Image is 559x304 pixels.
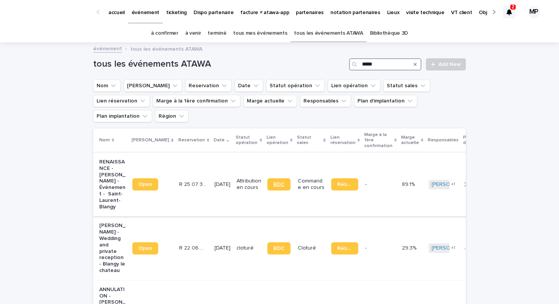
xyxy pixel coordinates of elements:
button: Reservation [185,80,232,92]
p: 89.1% [402,180,416,188]
p: Lien opération [267,133,288,147]
a: Open [132,242,158,254]
span: Réservation [337,182,352,187]
button: Responsables [300,95,351,107]
button: Région [155,110,189,122]
p: RENAISSANCE - [PERSON_NAME] - Évènement - Saint-Laurent-Blangy [99,159,126,210]
span: Open [138,246,152,251]
img: Ls34BcGeRexTGTNfXpUC [15,5,89,20]
a: Réservation [331,242,358,254]
p: Statut sales [297,133,321,147]
p: [DATE] [214,245,230,251]
p: 2 [512,4,515,10]
p: Attribution en cours [237,178,261,191]
p: 29.3% [402,243,418,251]
button: Marge à la 1ère confirmation [153,95,240,107]
a: Bibliothèque 3D [370,24,408,42]
p: Reservation [178,136,205,144]
p: - [365,180,368,188]
p: Lien réservation [330,133,356,147]
span: + 1 [451,182,455,187]
p: - [365,243,368,251]
p: Statut opération [236,133,258,147]
span: Add New [438,62,461,67]
p: Marge à la 1ère confirmation [364,131,392,150]
button: Statut sales [383,80,430,92]
a: BDC [267,242,291,254]
p: Cloturé [298,245,325,251]
input: Search [349,58,421,70]
p: [PERSON_NAME] [132,136,169,144]
a: Add New [426,58,466,70]
button: Nom [93,80,121,92]
a: événement [93,44,122,53]
p: cloturé [237,245,261,251]
a: Open [132,178,158,190]
button: Statut opération [266,80,325,92]
p: Marge actuelle [401,133,419,147]
button: Lien opération [328,80,380,92]
p: Nom [99,136,110,144]
p: tous les événements ATAWA [130,44,202,53]
span: Réservation [337,246,352,251]
p: Responsables [428,136,459,144]
div: 2 [503,6,515,18]
button: Plan implantation [93,110,152,122]
button: Lien Stacker [124,80,182,92]
div: MP [528,6,540,18]
button: Plan d'implantation [354,95,417,107]
a: [PERSON_NAME] [432,245,473,251]
a: tous mes événements [233,24,287,42]
a: tous les événements ATAWA [294,24,363,42]
span: + 1 [451,246,455,250]
p: R 22 06 483 [179,243,208,251]
a: BDC [267,178,291,190]
span: Open [138,182,152,187]
button: Lien réservation [93,95,150,107]
a: à venir [185,24,201,42]
p: Date [214,136,225,144]
h1: tous les événements ATAWA [93,59,346,70]
button: Marge actuelle [243,95,297,107]
p: Plan d'implantation [463,133,495,147]
button: Date [235,80,263,92]
p: [PERSON_NAME] - Wedding and private reception - Blangy le chateau [99,222,126,274]
a: à confirmer [151,24,178,42]
span: BDC [273,182,284,187]
a: terminé [208,24,226,42]
p: [DATE] [214,181,230,188]
span: BDC [273,246,284,251]
a: [PERSON_NAME] [432,181,473,188]
p: R 25 07 3179 [179,180,208,188]
a: Réservation [331,178,358,190]
p: Commande en cours [298,178,325,191]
